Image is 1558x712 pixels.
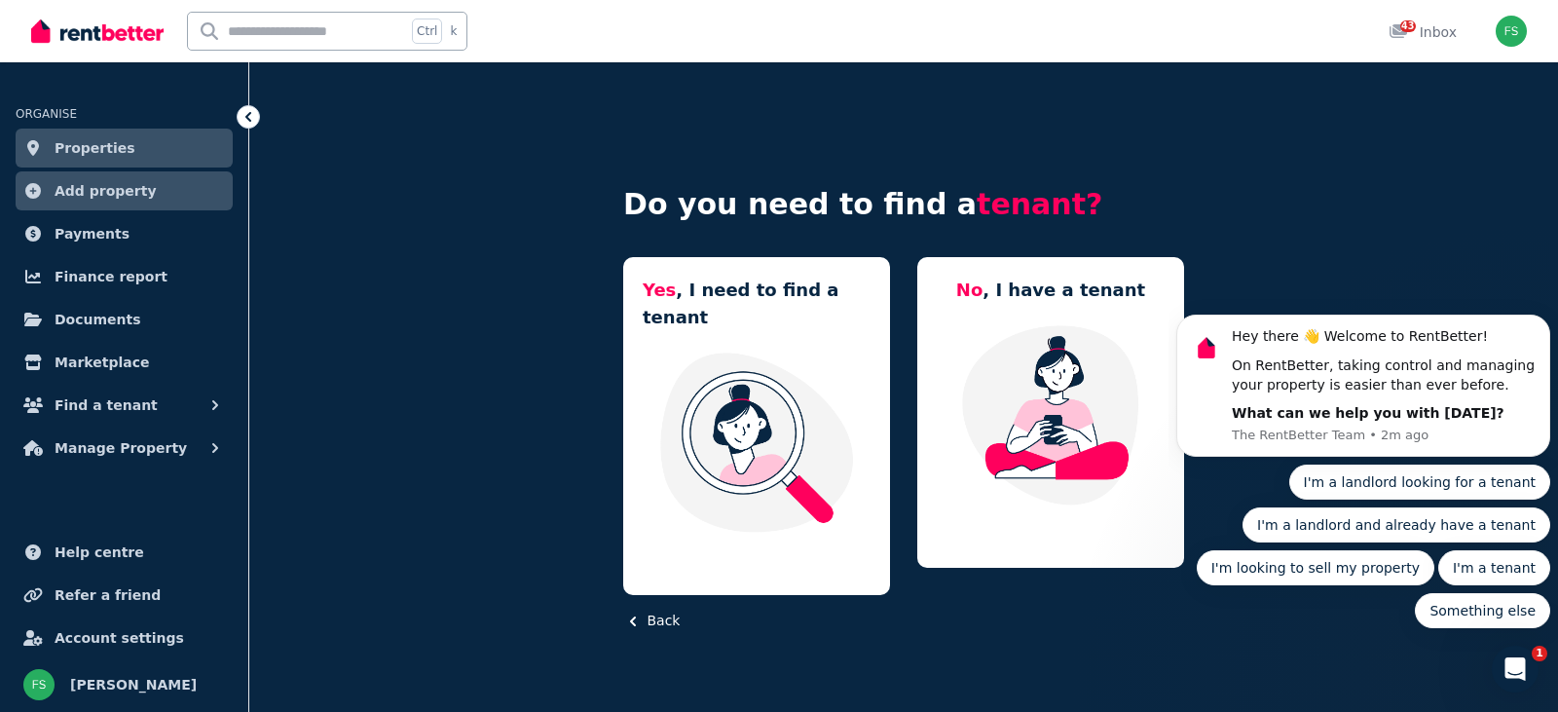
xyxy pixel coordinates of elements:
span: 1 [1532,646,1547,661]
span: Find a tenant [55,393,158,417]
a: Marketplace [16,343,233,382]
span: Payments [55,222,130,245]
a: Documents [16,300,233,339]
span: 43 [1400,20,1416,32]
h5: , I need to find a tenant [643,277,871,331]
img: I need a tenant [643,351,871,534]
iframe: Intercom notifications message [1168,122,1558,659]
a: Refer a friend [16,576,233,615]
span: Properties [55,136,135,160]
h5: , I have a tenant [956,277,1145,304]
a: Help centre [16,533,233,572]
span: Ctrl [412,19,442,44]
span: [PERSON_NAME] [70,673,197,696]
span: tenant? [977,187,1102,221]
span: No [956,280,983,300]
span: Yes [643,280,676,300]
span: Refer a friend [55,583,161,607]
a: Finance report [16,257,233,296]
span: k [450,23,457,39]
img: Hema Bhatu [1496,16,1527,47]
img: RentBetter [31,17,164,46]
a: Payments [16,214,233,253]
a: Add property [16,171,233,210]
a: Properties [16,129,233,168]
button: Find a tenant [16,386,233,425]
iframe: Intercom live chat [1492,646,1539,693]
span: Help centre [55,541,144,564]
a: Account settings [16,618,233,657]
span: ORGANISE [16,107,77,121]
div: Inbox [1389,22,1457,42]
span: Manage Property [55,436,187,460]
h4: Do you need to find a [623,187,1184,222]
span: Add property [55,179,157,203]
span: Account settings [55,626,184,650]
span: Documents [55,308,141,331]
button: Manage Property [16,429,233,468]
span: Marketplace [55,351,149,374]
span: Finance report [55,265,167,288]
img: Hema Bhatu [23,669,55,700]
button: Back [623,611,680,631]
img: Manage my property [937,323,1165,506]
